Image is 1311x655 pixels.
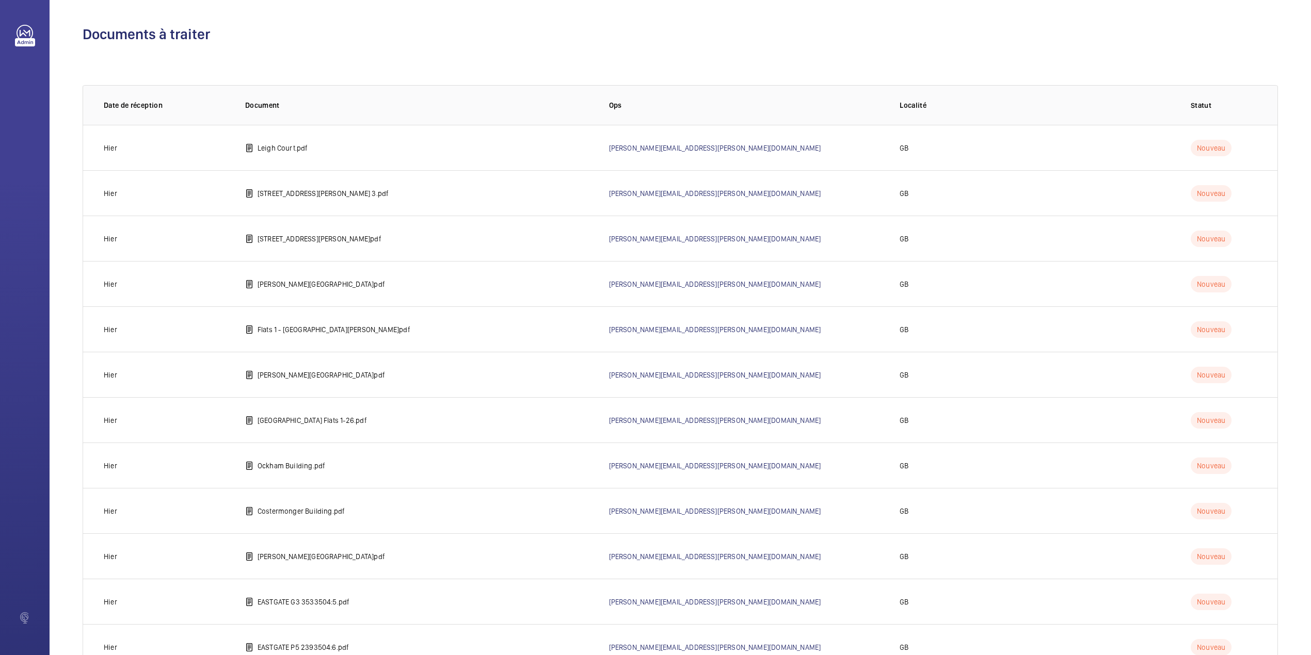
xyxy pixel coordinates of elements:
a: [PERSON_NAME][EMAIL_ADDRESS][PERSON_NAME][DOMAIN_NAME] [609,235,821,243]
p: Document [245,100,593,110]
a: [PERSON_NAME][EMAIL_ADDRESS][PERSON_NAME][DOMAIN_NAME] [609,598,821,606]
p: Hier [104,597,117,607]
p: GB [900,461,908,471]
p: [PERSON_NAME][GEOGRAPHIC_DATA]pdf [258,370,385,380]
p: GB [900,279,908,289]
p: [STREET_ADDRESS][PERSON_NAME] 3.pdf [258,188,389,199]
a: [PERSON_NAME][EMAIL_ADDRESS][PERSON_NAME][DOMAIN_NAME] [609,552,821,561]
a: [PERSON_NAME][EMAIL_ADDRESS][PERSON_NAME][DOMAIN_NAME] [609,507,821,515]
p: Nouveau [1191,457,1232,474]
p: [PERSON_NAME][GEOGRAPHIC_DATA]pdf [258,279,385,289]
a: [PERSON_NAME][EMAIL_ADDRESS][PERSON_NAME][DOMAIN_NAME] [609,280,821,288]
p: Hier [104,143,117,153]
p: GB [900,642,908,652]
p: Hier [104,188,117,199]
p: Hier [104,461,117,471]
p: Leigh Court.pdf [258,143,308,153]
p: GB [900,234,908,244]
a: [PERSON_NAME][EMAIL_ADDRESS][PERSON_NAME][DOMAIN_NAME] [609,462,821,470]
p: Hier [104,324,117,335]
p: Hier [104,234,117,244]
p: Hier [104,506,117,516]
p: GB [900,415,908,425]
p: Hier [104,415,117,425]
p: Costermonger Building.pdf [258,506,345,516]
a: [PERSON_NAME][EMAIL_ADDRESS][PERSON_NAME][DOMAIN_NAME] [609,643,821,651]
p: EASTGATE G3 3533504:5.pdf [258,597,350,607]
p: GB [900,143,908,153]
p: EASTGATE P5 2393504:6.pdf [258,642,349,652]
p: [PERSON_NAME][GEOGRAPHIC_DATA]pdf [258,551,385,562]
p: Nouveau [1191,276,1232,292]
p: Nouveau [1191,367,1232,383]
p: Ops [609,100,884,110]
p: Nouveau [1191,185,1232,202]
p: Localité [900,100,1174,110]
a: [PERSON_NAME][EMAIL_ADDRESS][PERSON_NAME][DOMAIN_NAME] [609,416,821,424]
p: Nouveau [1191,412,1232,429]
p: Hier [104,551,117,562]
p: Nouveau [1191,594,1232,610]
p: Nouveau [1191,503,1232,519]
p: Nouveau [1191,231,1232,247]
p: Nouveau [1191,140,1232,156]
p: Hier [104,370,117,380]
p: GB [900,551,908,562]
a: [PERSON_NAME][EMAIL_ADDRESS][PERSON_NAME][DOMAIN_NAME] [609,325,821,334]
p: GB [900,506,908,516]
p: Nouveau [1191,548,1232,565]
p: Statut [1191,100,1257,110]
h1: Documents à traiter [83,25,1278,44]
p: [GEOGRAPHIC_DATA] Flats 1-26.pdf [258,415,367,425]
p: Date de réception [104,100,229,110]
p: GB [900,370,908,380]
p: Ockham Building.pdf [258,461,325,471]
p: Hier [104,279,117,289]
p: Flats 1 - [GEOGRAPHIC_DATA][PERSON_NAME]pdf [258,324,410,335]
p: Nouveau [1191,321,1232,338]
p: GB [900,188,908,199]
p: Hier [104,642,117,652]
a: [PERSON_NAME][EMAIL_ADDRESS][PERSON_NAME][DOMAIN_NAME] [609,144,821,152]
p: [STREET_ADDRESS][PERSON_NAME]pdf [258,234,381,244]
p: GB [900,597,908,607]
p: GB [900,324,908,335]
a: [PERSON_NAME][EMAIL_ADDRESS][PERSON_NAME][DOMAIN_NAME] [609,189,821,198]
a: [PERSON_NAME][EMAIL_ADDRESS][PERSON_NAME][DOMAIN_NAME] [609,371,821,379]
